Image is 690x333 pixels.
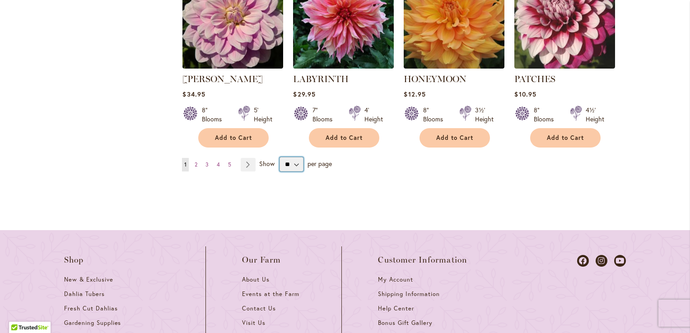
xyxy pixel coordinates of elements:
[378,305,414,312] span: Help Center
[378,319,432,327] span: Bonus Gift Gallery
[195,161,197,168] span: 2
[182,90,205,98] span: $34.95
[309,128,379,148] button: Add to Cart
[577,255,589,267] a: Dahlias on Facebook
[64,305,118,312] span: Fresh Cut Dahlias
[404,90,425,98] span: $12.95
[254,106,272,124] div: 5' Height
[226,158,233,171] a: 5
[202,106,227,124] div: 8" Blooms
[203,158,211,171] a: 3
[420,128,490,148] button: Add to Cart
[436,134,473,142] span: Add to Cart
[530,128,601,148] button: Add to Cart
[378,290,439,298] span: Shipping Information
[182,62,283,70] a: Randi Dawn
[547,134,584,142] span: Add to Cart
[242,276,270,283] span: About Us
[228,161,231,168] span: 5
[404,74,466,84] a: HONEYMOON
[64,319,121,327] span: Gardening Supplies
[7,301,32,326] iframe: Launch Accessibility Center
[404,62,504,70] a: Honeymoon
[596,255,607,267] a: Dahlias on Instagram
[242,255,281,264] span: Our Farm
[242,290,299,298] span: Events at the Farm
[364,106,383,124] div: 4' Height
[184,161,186,168] span: 1
[475,106,494,124] div: 3½' Height
[214,158,222,171] a: 4
[514,74,555,84] a: PATCHES
[423,106,448,124] div: 8" Blooms
[293,74,349,84] a: LABYRINTH
[217,161,220,168] span: 4
[514,62,615,70] a: Patches
[198,128,269,148] button: Add to Cart
[215,134,252,142] span: Add to Cart
[312,106,338,124] div: 7" Blooms
[242,319,266,327] span: Visit Us
[242,305,276,312] span: Contact Us
[514,90,536,98] span: $10.95
[614,255,626,267] a: Dahlias on Youtube
[308,159,332,168] span: per page
[259,159,275,168] span: Show
[64,290,105,298] span: Dahlia Tubers
[378,276,413,283] span: My Account
[293,90,315,98] span: $29.95
[534,106,559,124] div: 8" Blooms
[64,276,113,283] span: New & Exclusive
[64,255,84,264] span: Shop
[586,106,604,124] div: 4½' Height
[378,255,467,264] span: Customer Information
[205,161,209,168] span: 3
[192,158,200,171] a: 2
[293,62,394,70] a: Labyrinth
[326,134,363,142] span: Add to Cart
[182,74,263,84] a: [PERSON_NAME]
